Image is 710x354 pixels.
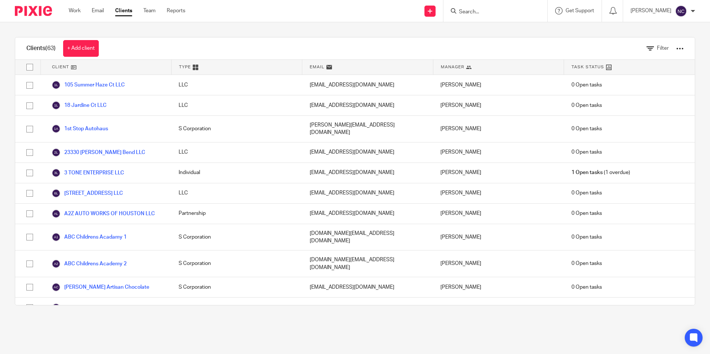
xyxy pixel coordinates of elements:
a: [STREET_ADDRESS] LLC [52,189,123,198]
a: 23330 [PERSON_NAME] Bend LLC [52,148,145,157]
img: svg%3E [52,81,61,89]
span: 0 Open tasks [571,81,602,89]
div: LLC [171,75,302,95]
div: [PERSON_NAME] [433,183,564,203]
a: Work [69,7,81,14]
span: 0 Open tasks [571,233,602,241]
a: ABC Childrens Academy 2 [52,259,127,268]
div: [PERSON_NAME] [433,75,564,95]
a: 18 Jardine Ct LLC [52,101,107,110]
input: Select all [23,60,37,74]
img: svg%3E [52,209,61,218]
a: + Add client [63,40,99,57]
div: S Corporation [171,116,302,142]
div: [EMAIL_ADDRESS][DOMAIN_NAME] [302,298,433,318]
p: [PERSON_NAME] [631,7,671,14]
span: 0 Open tasks [571,148,602,156]
img: svg%3E [52,124,61,133]
span: 0 Open tasks [571,125,602,132]
span: 0 Open tasks [571,283,602,291]
div: [PERSON_NAME] [433,95,564,115]
img: svg%3E [52,259,61,268]
div: Individual [171,298,302,318]
img: svg%3E [52,168,61,177]
div: LLC [171,142,302,163]
span: 0 Open tasks [571,304,602,311]
a: Armen's Solutions LLC [52,303,117,312]
div: [EMAIL_ADDRESS][DOMAIN_NAME] [302,142,433,163]
a: Team [143,7,156,14]
div: [PERSON_NAME] [433,277,564,297]
span: 0 Open tasks [571,189,602,197]
div: [PERSON_NAME][EMAIL_ADDRESS][DOMAIN_NAME] [302,116,433,142]
div: [PERSON_NAME] [PERSON_NAME] [433,298,564,318]
a: Reports [167,7,185,14]
span: Client [52,64,69,70]
a: Clients [115,7,132,14]
a: ABC Childrens Acadamy 1 [52,233,127,242]
div: [DOMAIN_NAME][EMAIL_ADDRESS][DOMAIN_NAME] [302,224,433,250]
a: [PERSON_NAME] Artisan Chocolate [52,283,149,292]
div: S Corporation [171,277,302,297]
div: [PERSON_NAME] [433,142,564,163]
div: [EMAIL_ADDRESS][DOMAIN_NAME] [302,75,433,95]
img: svg%3E [52,189,61,198]
span: Task Status [571,64,604,70]
div: [EMAIL_ADDRESS][DOMAIN_NAME] [302,277,433,297]
span: Filter [657,46,669,51]
div: S Corporation [171,224,302,250]
span: (1 overdue) [571,169,630,176]
div: LLC [171,183,302,203]
img: Pixie [15,6,52,16]
div: [EMAIL_ADDRESS][DOMAIN_NAME] [302,163,433,183]
a: 105 Summer Haze Ct LLC [52,81,125,89]
span: Get Support [566,8,594,13]
span: 0 Open tasks [571,210,602,217]
span: 0 Open tasks [571,260,602,267]
a: 3 TONE ENTERPRISE LLC [52,168,124,177]
span: 0 Open tasks [571,102,602,109]
img: svg%3E [675,5,687,17]
img: svg%3E [52,283,61,292]
div: [EMAIL_ADDRESS][DOMAIN_NAME] [302,183,433,203]
span: Email [310,64,325,70]
div: LLC [171,95,302,115]
img: svg%3E [52,148,61,157]
div: [PERSON_NAME] [433,224,564,250]
div: [DOMAIN_NAME][EMAIL_ADDRESS][DOMAIN_NAME] [302,250,433,277]
div: [PERSON_NAME] [433,204,564,224]
span: (63) [45,45,56,51]
h1: Clients [26,45,56,52]
div: Partnership [171,204,302,224]
span: Manager [441,64,464,70]
input: Search [458,9,525,16]
div: [PERSON_NAME] [433,250,564,277]
div: [PERSON_NAME] [433,163,564,183]
a: Email [92,7,104,14]
a: A2Z AUTO WORKS OF HOUSTON LLC [52,209,155,218]
span: 1 Open tasks [571,169,603,176]
div: S Corporation [171,250,302,277]
div: [EMAIL_ADDRESS][DOMAIN_NAME] [302,95,433,115]
div: [PERSON_NAME] [433,116,564,142]
div: [EMAIL_ADDRESS][DOMAIN_NAME] [302,204,433,224]
a: 1st Stop Autohaus [52,124,108,133]
img: svg%3E [52,233,61,242]
img: svg%3E [52,101,61,110]
img: svg%3E [52,303,61,312]
span: Type [179,64,191,70]
div: Individual [171,163,302,183]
